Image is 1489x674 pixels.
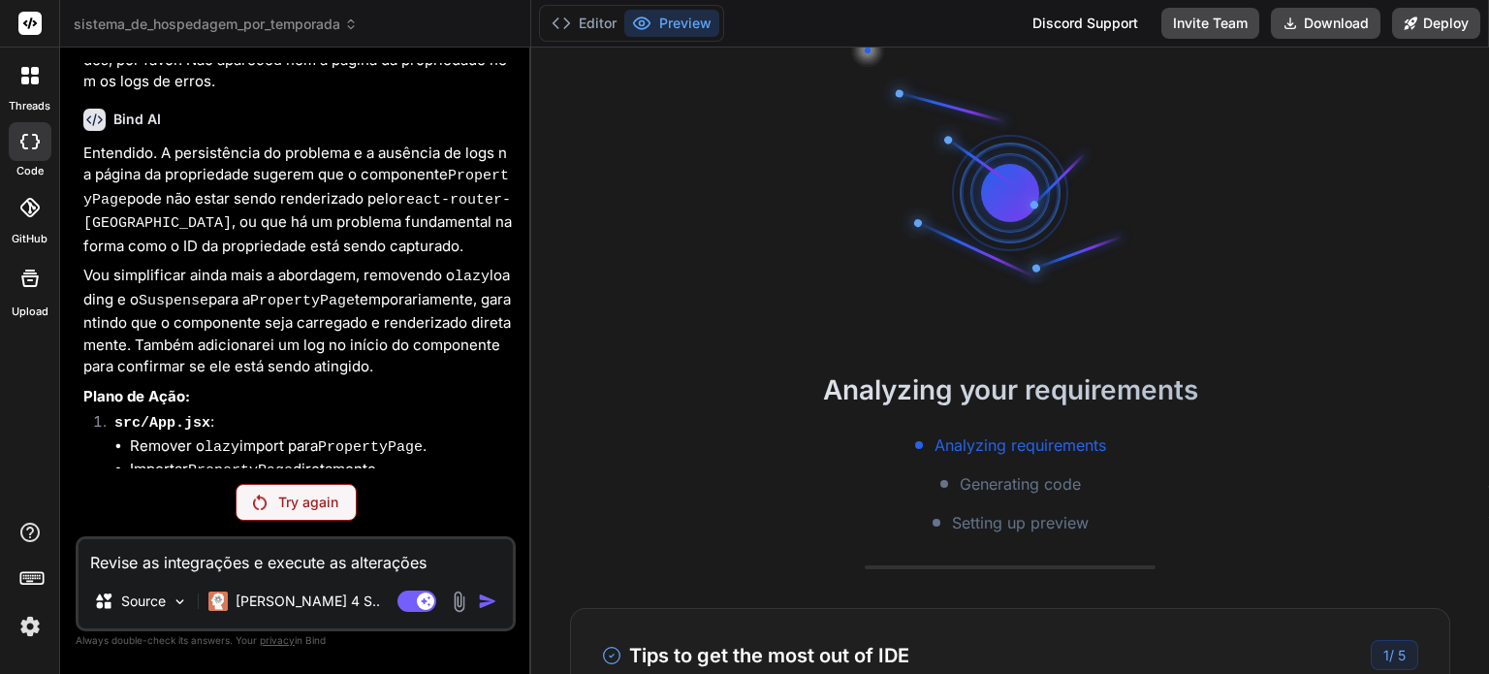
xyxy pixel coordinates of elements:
[130,459,512,483] li: Importar diretamente.
[208,592,228,611] img: Claude 4 Sonnet
[253,495,267,510] img: Retry
[478,592,497,611] img: icon
[935,433,1106,457] span: Analyzing requirements
[14,610,47,643] img: settings
[74,15,358,34] span: sistema_de_hospedagem_por_temporada
[83,143,512,258] p: Entendido. A persistência do problema e a ausência de logs na página da propriedade sugerem que o...
[602,641,909,670] h3: Tips to get the most out of IDE
[250,293,355,309] code: PropertyPage
[544,10,624,37] button: Editor
[1398,647,1406,663] span: 5
[448,591,470,613] img: attachment
[139,293,208,309] code: Suspense
[12,231,48,247] label: GitHub
[16,163,44,179] label: code
[318,439,423,456] code: PropertyPage
[1021,8,1150,39] div: Discord Support
[114,415,210,432] code: src/App.jsx
[1161,8,1259,39] button: Invite Team
[121,592,166,611] p: Source
[624,10,719,37] button: Preview
[12,304,48,320] label: Upload
[83,168,509,209] code: PropertyPage
[260,634,295,646] span: privacy
[205,439,239,456] code: lazy
[83,265,512,378] p: Vou simplificar ainda mais a abordagem, removendo o loading e o para a temporariamente, garantind...
[9,98,50,114] label: threads
[952,511,1089,534] span: Setting up preview
[113,110,161,129] h6: Bind AI
[1392,8,1480,39] button: Deploy
[172,594,188,610] img: Pick Models
[960,472,1081,496] span: Generating code
[1271,8,1380,39] button: Download
[236,592,380,611] p: [PERSON_NAME] 4 S..
[76,631,516,650] p: Always double-check its answers. Your in Bind
[1371,640,1418,670] div: /
[83,387,190,405] strong: Plano de Ação:
[188,463,293,479] code: PropertyPage
[114,411,512,435] p: :
[278,493,338,512] p: Try again
[455,269,490,285] code: lazy
[130,435,512,460] li: Remover o import para .
[531,369,1489,410] h2: Analyzing your requirements
[1383,647,1389,663] span: 1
